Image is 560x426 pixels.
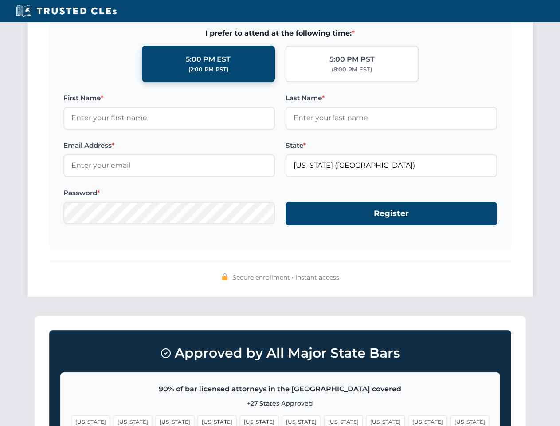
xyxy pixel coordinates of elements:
[286,107,497,129] input: Enter your last name
[63,107,275,129] input: Enter your first name
[186,54,231,65] div: 5:00 PM EST
[63,93,275,103] label: First Name
[71,398,489,408] p: +27 States Approved
[286,140,497,151] label: State
[13,4,119,18] img: Trusted CLEs
[286,154,497,177] input: Florida (FL)
[63,188,275,198] label: Password
[221,273,228,280] img: 🔒
[63,28,497,39] span: I prefer to attend at the following time:
[286,202,497,225] button: Register
[332,65,372,74] div: (8:00 PM EST)
[188,65,228,74] div: (2:00 PM PST)
[329,54,375,65] div: 5:00 PM PST
[63,154,275,177] input: Enter your email
[60,341,500,365] h3: Approved by All Major State Bars
[286,93,497,103] label: Last Name
[232,272,339,282] span: Secure enrollment • Instant access
[63,140,275,151] label: Email Address
[71,383,489,395] p: 90% of bar licensed attorneys in the [GEOGRAPHIC_DATA] covered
